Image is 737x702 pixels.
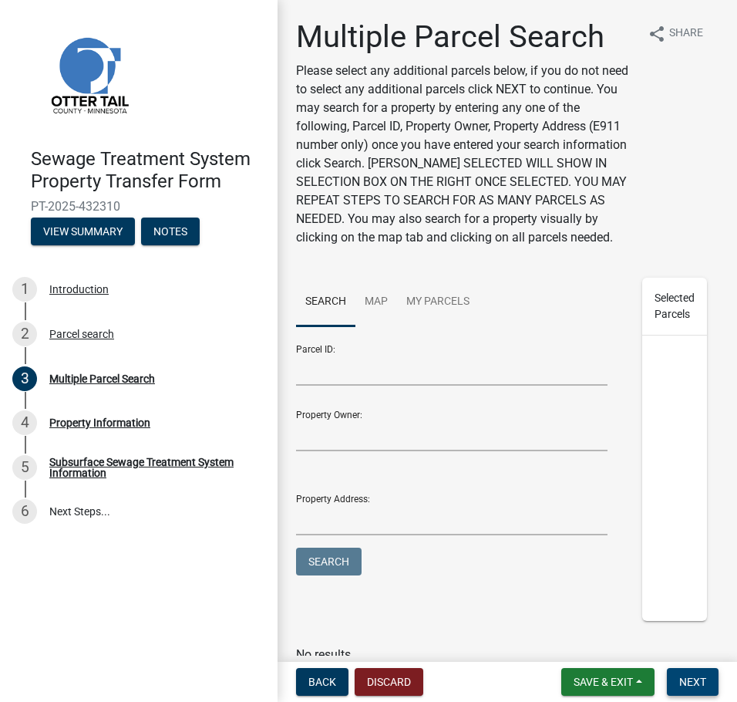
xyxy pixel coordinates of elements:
[296,278,355,327] a: Search
[12,366,37,391] div: 3
[296,646,718,664] p: No results
[296,19,635,56] h1: Multiple Parcel Search
[49,329,114,339] div: Parcel search
[31,16,146,132] img: Otter Tail County, Minnesota
[49,284,109,295] div: Introduction
[12,410,37,435] div: 4
[669,25,703,43] span: Share
[355,278,397,327] a: Map
[635,19,715,49] button: shareShare
[31,218,135,245] button: View Summary
[397,278,479,327] a: My Parcels
[141,226,200,238] wm-modal-confirm: Notes
[31,148,265,193] h4: Sewage Treatment System Property Transfer Form
[49,457,253,478] div: Subsurface Sewage Treatment System Information
[12,322,37,346] div: 2
[31,226,135,238] wm-modal-confirm: Summary
[31,199,247,214] span: PT-2025-432310
[667,668,718,696] button: Next
[296,668,348,696] button: Back
[648,25,666,43] i: share
[12,455,37,480] div: 5
[296,548,362,575] button: Search
[308,676,336,688] span: Back
[561,668,655,696] button: Save & Exit
[355,668,423,696] button: Discard
[679,676,706,688] span: Next
[574,676,633,688] span: Save & Exit
[12,499,37,524] div: 6
[296,62,635,247] p: Please select any additional parcels below, if you do not need to select any additional parcels c...
[642,278,708,336] div: Selected Parcels
[49,373,155,384] div: Multiple Parcel Search
[141,218,200,245] button: Notes
[49,417,150,428] div: Property Information
[12,277,37,302] div: 1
